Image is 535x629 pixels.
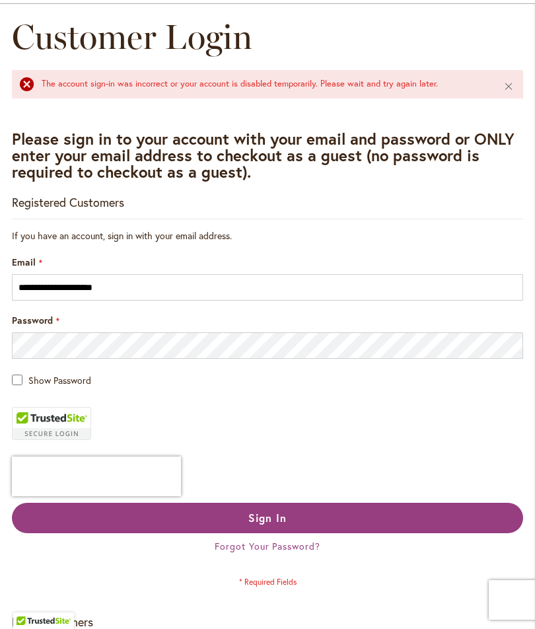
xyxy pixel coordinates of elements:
[12,457,181,496] iframe: reCAPTCHA
[10,582,47,619] iframe: Launch Accessibility Center
[12,16,252,57] span: Customer Login
[12,256,36,268] span: Email
[12,128,515,182] strong: Please sign in to your account with your email and password or ONLY enter your email address to c...
[28,374,91,387] span: Show Password
[12,194,124,210] strong: Registered Customers
[12,314,53,326] span: Password
[12,503,523,533] button: Sign In
[248,511,287,525] span: Sign In
[12,407,91,440] div: TrustedSite Certified
[42,78,483,91] div: The account sign-in was incorrect or your account is disabled temporarily. Please wait and try ag...
[215,540,320,552] a: Forgot Your Password?
[12,229,523,242] div: If you have an account, sign in with your email address.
